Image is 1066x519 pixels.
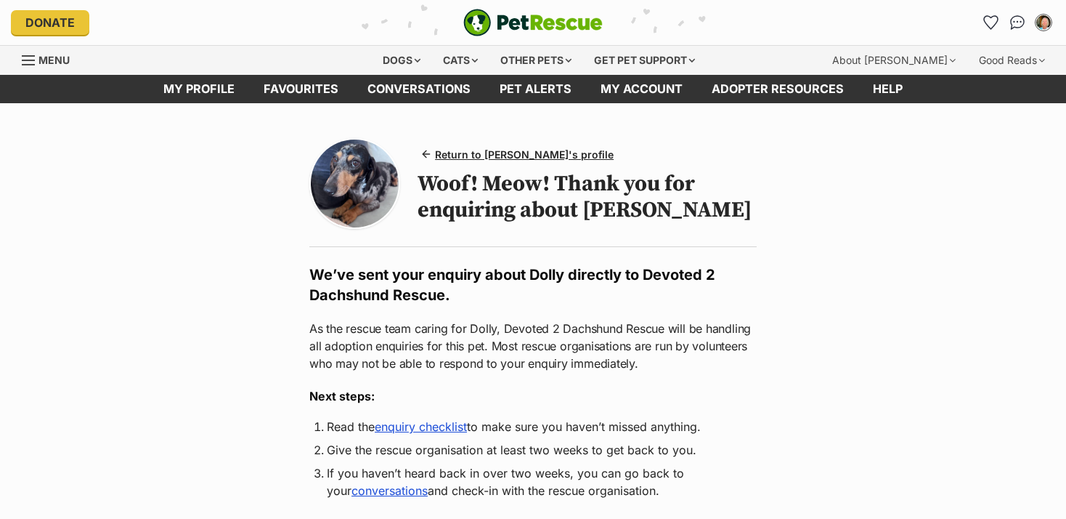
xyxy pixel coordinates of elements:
[485,75,586,103] a: Pet alerts
[433,46,488,75] div: Cats
[11,10,89,35] a: Donate
[309,387,757,405] h3: Next steps:
[327,441,739,459] li: Give the rescue organisation at least two weeks to get back to you.
[311,140,399,228] img: Photo of Dolly
[327,464,739,499] li: If you haven’t heard back in over two weeks, you can go back to your and check-in with the rescue...
[351,483,428,498] a: conversations
[697,75,858,103] a: Adopter resources
[969,46,1055,75] div: Good Reads
[375,419,467,434] a: enquiry checklist
[463,9,603,36] a: PetRescue
[584,46,705,75] div: Get pet support
[327,418,739,435] li: Read the to make sure you haven’t missed anything.
[38,54,70,66] span: Menu
[309,265,757,305] h2: We’ve sent your enquiry about Dolly directly to Devoted 2 Dachshund Rescue.
[418,144,619,165] a: Return to [PERSON_NAME]'s profile
[435,147,614,162] span: Return to [PERSON_NAME]'s profile
[586,75,697,103] a: My account
[1006,11,1029,34] a: Conversations
[22,46,80,72] a: Menu
[822,46,966,75] div: About [PERSON_NAME]
[373,46,431,75] div: Dogs
[490,46,582,75] div: Other pets
[980,11,1003,34] a: Favourites
[149,75,249,103] a: My profile
[249,75,353,103] a: Favourites
[463,9,603,36] img: logo-e224e6f780fb5917bec1dbf3a21bbac754714ae5b6737aabdf751b685950b380.svg
[1036,15,1051,30] img: Christine Lovitt profile pic
[309,320,757,372] p: As the rescue team caring for Dolly, Devoted 2 Dachshund Rescue will be handling all adoption enq...
[858,75,917,103] a: Help
[980,11,1055,34] ul: Account quick links
[1032,11,1055,34] button: My account
[418,171,757,223] h1: Woof! Meow! Thank you for enquiring about [PERSON_NAME]
[1010,15,1025,30] img: chat-41dd97257d64d25036548639549fe6c8038ab92f7586957e7f3b1b290dea8141.svg
[353,75,485,103] a: conversations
